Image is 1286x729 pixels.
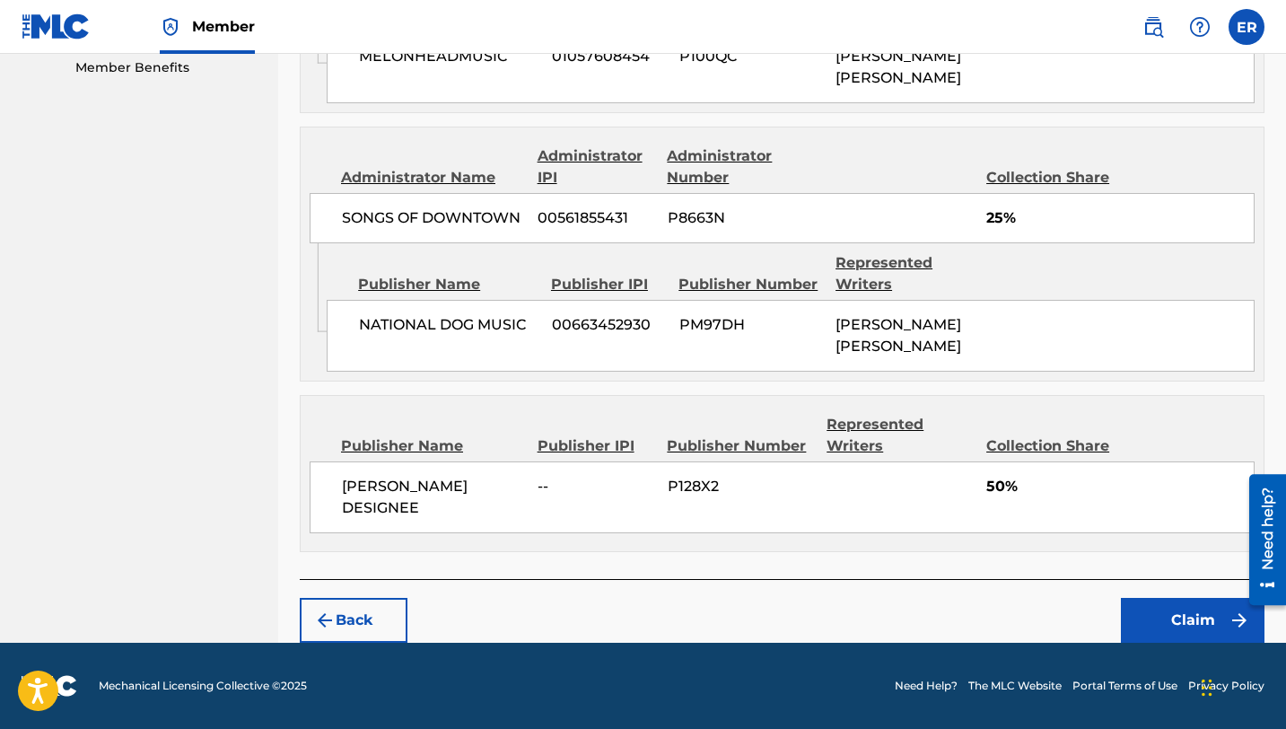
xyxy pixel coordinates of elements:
[341,435,524,457] div: Publisher Name
[300,598,407,643] button: Back
[1236,467,1286,611] iframe: Resource Center
[341,167,524,189] div: Administrator Name
[538,476,654,497] span: --
[359,314,538,336] span: NATIONAL DOG MUSIC
[1202,661,1212,715] div: Drag
[192,16,255,37] span: Member
[1182,9,1218,45] div: Help
[75,58,257,77] a: Member Benefits
[679,46,822,67] span: P100QC
[1072,678,1177,694] a: Portal Terms of Use
[678,274,822,295] div: Publisher Number
[968,678,1062,694] a: The MLC Website
[538,435,654,457] div: Publisher IPI
[679,314,822,336] span: PM97DH
[314,610,336,631] img: 7ee5dd4eb1f8a8e3ef2f.svg
[538,145,654,189] div: Administrator IPI
[22,13,91,40] img: MLC Logo
[552,46,666,67] span: 01057608454
[827,414,973,457] div: Represented Writers
[668,476,814,497] span: P128X2
[1229,9,1264,45] div: User Menu
[986,476,1254,497] span: 50%
[551,274,665,295] div: Publisher IPI
[986,207,1254,229] span: 25%
[1196,643,1286,729] iframe: Chat Widget
[1188,678,1264,694] a: Privacy Policy
[99,678,307,694] span: Mechanical Licensing Collective © 2025
[986,435,1124,457] div: Collection Share
[667,145,813,189] div: Administrator Number
[538,207,654,229] span: 00561855431
[1189,16,1211,38] img: help
[895,678,958,694] a: Need Help?
[160,16,181,38] img: Top Rightsholder
[1135,9,1171,45] a: Public Search
[342,207,524,229] span: SONGS OF DOWNTOWN
[835,252,979,295] div: Represented Writers
[1229,610,1250,631] img: f7272a7cc735f4ea7f67.svg
[668,207,814,229] span: P8663N
[1142,16,1164,38] img: search
[22,675,77,697] img: logo
[1121,598,1264,643] button: Claim
[986,167,1124,189] div: Collection Share
[359,46,538,67] span: MELONHEADMUSIC
[552,314,666,336] span: 00663452930
[667,435,813,457] div: Publisher Number
[835,316,961,355] span: [PERSON_NAME] [PERSON_NAME]
[358,274,538,295] div: Publisher Name
[342,476,524,519] span: [PERSON_NAME] DESIGNEE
